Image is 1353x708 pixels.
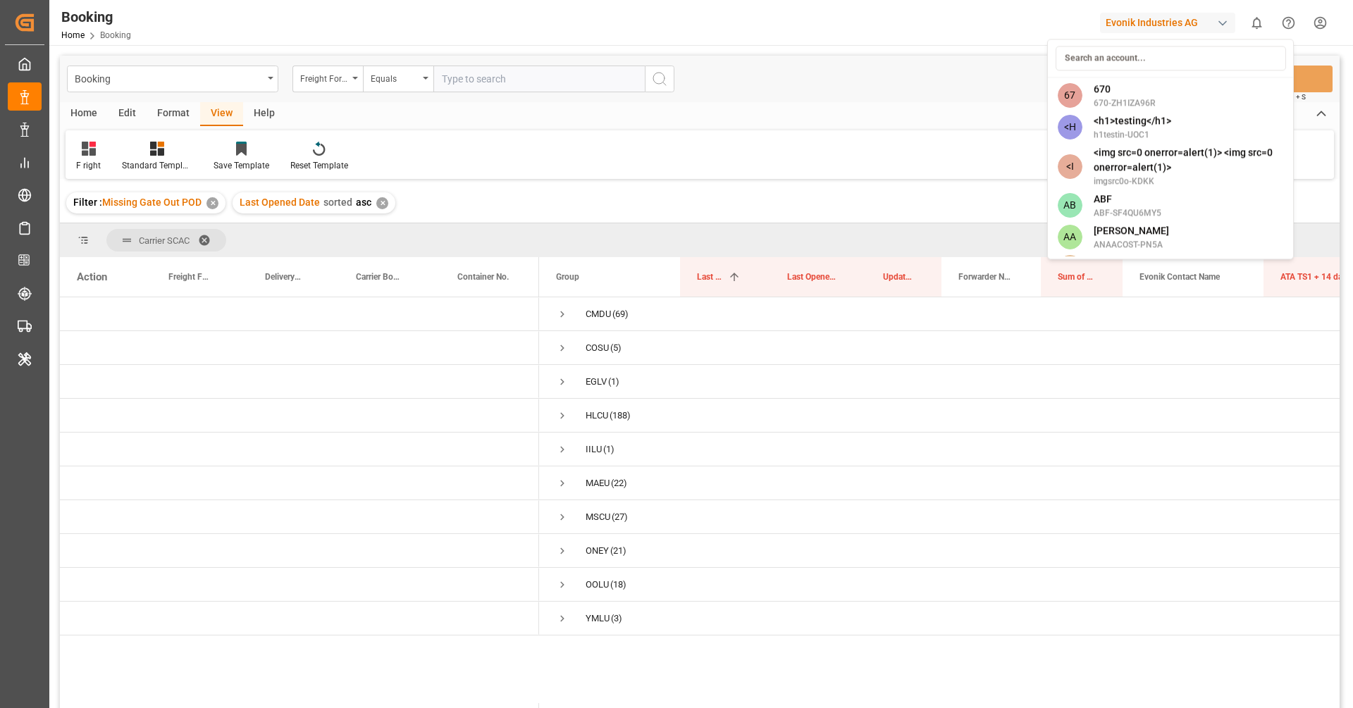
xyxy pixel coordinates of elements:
[1094,223,1169,238] span: [PERSON_NAME]
[1058,154,1082,179] span: <I
[1094,238,1169,251] span: ANAACOST-PN5A
[1094,128,1171,141] span: h1testin-UOC1
[1058,225,1082,249] span: AA
[1058,115,1082,139] span: <H
[1056,46,1286,70] input: Search an account...
[1058,193,1082,218] span: AB
[1058,255,1082,280] span: AA
[1094,82,1156,97] span: 670
[1094,97,1156,109] span: 670-ZH1IZA96R
[1094,145,1284,175] span: <img src=0 onerror=alert(1)> <img src=0 onerror=alert(1)>
[1094,175,1284,187] span: imgsrc0o-KDKK
[1094,206,1161,219] span: ABF-SF4QU6MY5
[1058,83,1082,108] span: 67
[1094,192,1161,206] span: ABF
[1094,113,1171,128] span: <h1>testing</h1>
